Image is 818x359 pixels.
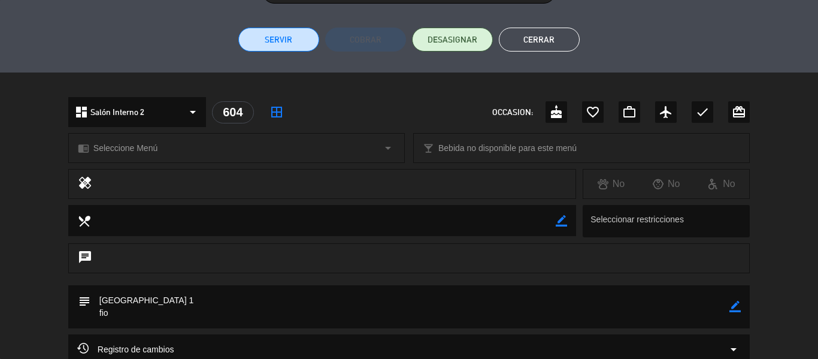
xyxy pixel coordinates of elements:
i: local_dining [77,214,90,227]
button: Servir [238,28,319,52]
i: dashboard [74,105,89,119]
i: work_outline [622,105,637,119]
i: arrow_drop_down [381,141,395,155]
i: favorite_border [586,105,600,119]
i: border_all [269,105,284,119]
i: border_color [556,215,567,227]
i: arrow_drop_down [726,342,741,357]
i: arrow_drop_down [186,105,200,119]
span: Bebida no disponible para este menú [438,141,577,155]
i: chat [78,250,92,267]
span: OCCASION: [492,105,533,119]
i: card_giftcard [732,105,746,119]
span: Seleccione Menú [93,141,157,155]
i: healing [78,176,92,192]
i: check [695,105,710,119]
button: Cerrar [499,28,580,52]
button: DESASIGNAR [412,28,493,52]
i: local_bar [423,143,434,154]
i: chrome_reader_mode [78,143,89,154]
span: DESASIGNAR [428,34,477,46]
button: Cobrar [325,28,406,52]
span: Registro de cambios [77,342,174,357]
div: 604 [212,101,254,123]
span: Salón Interno 2 [90,105,144,119]
i: cake [549,105,563,119]
i: border_color [729,301,741,312]
div: No [694,176,749,192]
div: No [639,176,694,192]
i: subject [77,294,90,307]
div: No [583,176,638,192]
i: airplanemode_active [659,105,673,119]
